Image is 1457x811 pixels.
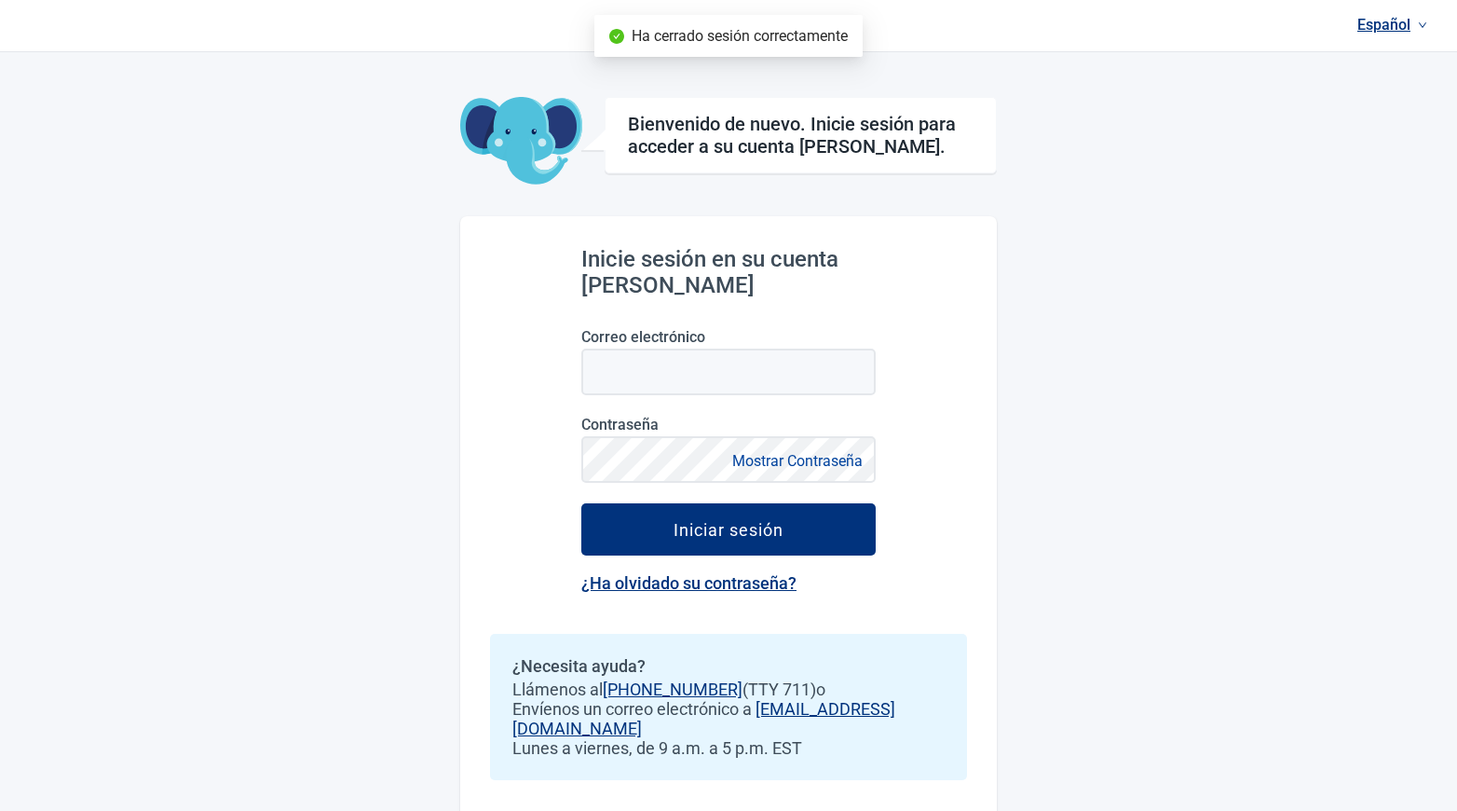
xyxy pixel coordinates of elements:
span: check-circle [609,29,624,44]
div: Iniciar sesión [674,520,783,539]
span: Llámenos al (TTY 711) o [512,680,945,699]
label: Correo electrónico [581,328,876,346]
button: Iniciar sesión [581,503,876,556]
label: Contraseña [581,416,876,433]
h2: ¿Necesita ayuda? [512,656,945,676]
h1: Bienvenido de nuevo. Inicie sesión para acceder a su cuenta [PERSON_NAME]. [628,113,974,158]
h2: Inicie sesión en su cuenta [PERSON_NAME] [581,246,876,298]
button: Mostrar Contraseña [727,448,868,474]
span: Ha cerrado sesión correctamente [632,27,848,45]
a: [EMAIL_ADDRESS][DOMAIN_NAME] [512,699,895,738]
a: Idioma actual: Español [1350,9,1435,40]
a: ¿Ha olvidado su contraseña? [581,573,797,593]
a: [PHONE_NUMBER] [603,680,742,699]
span: Envíenos un correo electrónico a [512,699,945,738]
span: down [1418,21,1427,30]
span: Lunes a viernes, de 9 a.m. a 5 p.m. EST [512,738,945,758]
img: Koda Elephant [460,97,582,186]
img: Koda Health [633,11,824,41]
